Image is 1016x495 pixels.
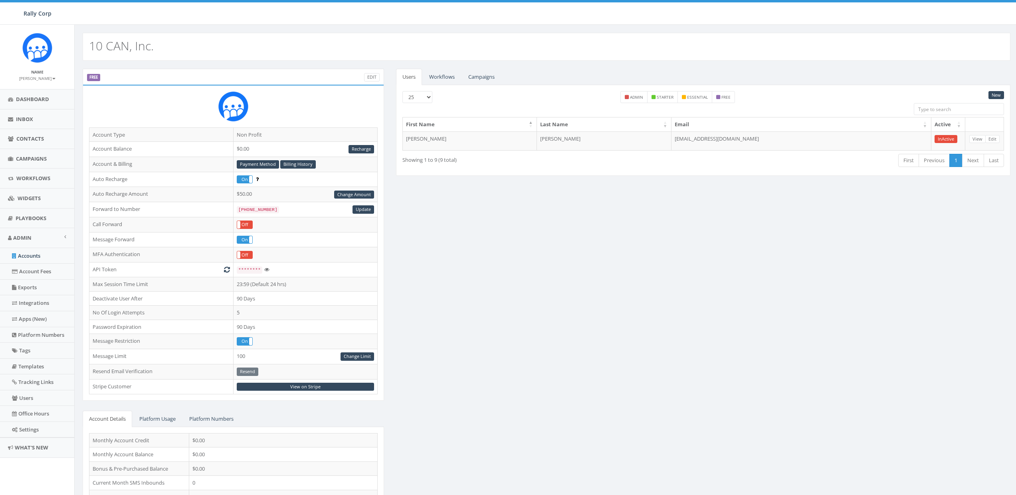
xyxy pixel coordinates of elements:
a: View [969,135,986,143]
small: admin [630,94,643,100]
a: Update [353,205,374,214]
td: Stripe Customer [89,379,234,394]
a: Platform Usage [133,411,182,427]
a: Recharge [349,145,374,153]
small: [PERSON_NAME] [19,76,55,81]
input: Type to search [914,103,1004,115]
a: First [898,154,919,167]
img: Rally_Corp_Icon.png [218,91,248,121]
td: MFA Authentication [89,247,234,262]
span: Enable to prevent campaign failure. [256,175,259,183]
td: Account Balance [89,142,234,157]
a: View on Stripe [237,383,374,391]
td: Message Forward [89,232,234,247]
a: InActive [935,135,957,143]
td: API Token [89,262,234,277]
span: Admin [13,234,32,241]
td: [PERSON_NAME] [403,131,537,151]
td: Auto Recharge [89,172,234,187]
small: Name [31,69,44,75]
td: $0.00 [233,142,377,157]
td: Message Restriction [89,334,234,349]
th: Last Name: activate to sort column ascending [537,117,671,131]
td: $0.00 [189,447,378,462]
td: Max Session Time Limit [89,277,234,291]
label: On [237,176,252,183]
a: Previous [919,154,950,167]
span: Widgets [18,195,41,202]
label: On [237,236,252,244]
td: Account Type [89,127,234,142]
a: Workflows [423,69,461,85]
div: OnOff [237,175,253,184]
td: Forward to Number [89,202,234,217]
small: free [721,94,731,100]
a: [PERSON_NAME] [19,74,55,82]
td: [PERSON_NAME] [537,131,671,151]
span: Workflows [16,175,50,182]
th: Email: activate to sort column ascending [671,117,931,131]
span: Contacts [16,135,44,142]
a: Change Amount [334,191,374,199]
a: New [988,91,1004,99]
td: 0 [189,476,378,490]
a: Payment Method [237,160,279,169]
div: Showing 1 to 9 (9 total) [402,153,646,164]
label: FREE [87,74,100,81]
span: Inbox [16,115,33,123]
td: 90 Days [233,291,377,306]
div: OnOff [237,236,253,244]
td: $50.00 [233,187,377,202]
a: Edit [985,135,1000,143]
th: First Name: activate to sort column descending [403,117,537,131]
label: Off [237,251,252,259]
img: Icon_1.png [22,33,52,63]
td: Current Month SMS Inbounds [89,476,189,490]
a: Campaigns [462,69,501,85]
h2: 10 CAN, Inc. [89,39,154,52]
a: Billing History [280,160,316,169]
td: Monthly Account Credit [89,433,189,447]
td: $0.00 [189,433,378,447]
td: Call Forward [89,217,234,232]
th: Active: activate to sort column ascending [931,117,965,131]
span: Rally Corp [24,10,51,17]
span: Dashboard [16,95,49,103]
a: 1 [949,154,963,167]
a: Edit [364,73,380,82]
td: Account & Billing [89,157,234,172]
a: Last [984,154,1004,167]
code: [PHONE_NUMBER] [237,206,279,213]
td: Password Expiration [89,320,234,334]
td: 23:59 (Default 24 hrs) [233,277,377,291]
td: Auto Recharge Amount [89,187,234,202]
a: Account Details [83,411,132,427]
td: Message Limit [89,349,234,364]
div: OnOff [237,337,253,346]
td: Monthly Account Balance [89,447,189,462]
a: Platform Numbers [183,411,240,427]
span: What's New [15,444,48,451]
a: Users [396,69,422,85]
div: OnOff [237,221,253,229]
td: $0.00 [189,461,378,476]
td: No Of Login Attempts [89,306,234,320]
div: OnOff [237,251,253,259]
label: Off [237,221,252,229]
td: 100 [233,349,377,364]
td: Deactivate User After [89,291,234,306]
small: starter [657,94,673,100]
td: 5 [233,306,377,320]
small: essential [687,94,708,100]
td: 90 Days [233,320,377,334]
i: Generate New Token [224,267,230,272]
a: Next [962,154,984,167]
td: [EMAIL_ADDRESS][DOMAIN_NAME] [671,131,931,151]
a: Change Limit [341,352,374,361]
label: On [237,338,252,345]
td: Resend Email Verification [89,364,234,379]
td: Bonus & Pre-Purchased Balance [89,461,189,476]
span: Playbooks [16,215,46,222]
span: Campaigns [16,155,47,162]
td: Non Profit [233,127,377,142]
